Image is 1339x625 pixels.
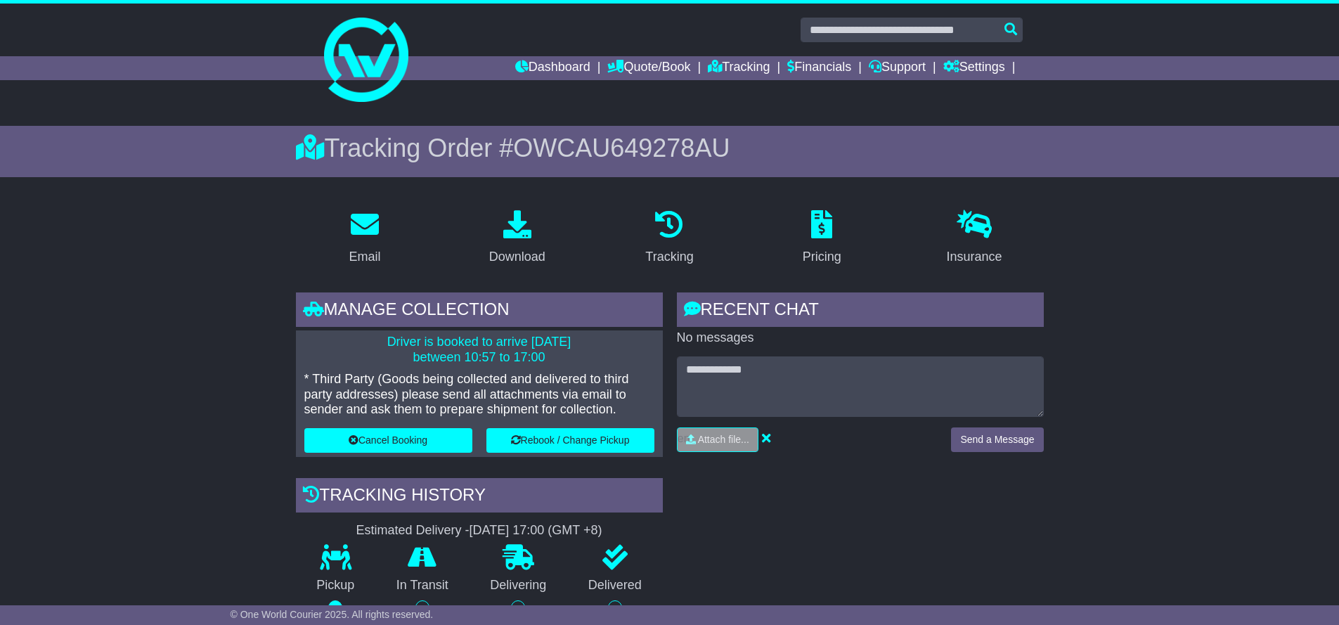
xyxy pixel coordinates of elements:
[803,247,841,266] div: Pricing
[480,205,555,271] a: Download
[607,56,690,80] a: Quote/Book
[567,578,663,593] p: Delivered
[489,247,545,266] div: Download
[636,205,702,271] a: Tracking
[349,247,380,266] div: Email
[304,372,654,418] p: * Third Party (Goods being collected and delivered to third party addresses) please send all atta...
[296,133,1044,163] div: Tracking Order #
[231,609,434,620] span: © One World Courier 2025. All rights reserved.
[677,330,1044,346] p: No messages
[296,578,376,593] p: Pickup
[947,247,1002,266] div: Insurance
[938,205,1011,271] a: Insurance
[296,478,663,516] div: Tracking history
[794,205,850,271] a: Pricing
[470,523,602,539] div: [DATE] 17:00 (GMT +8)
[513,134,730,162] span: OWCAU649278AU
[869,56,926,80] a: Support
[677,292,1044,330] div: RECENT CHAT
[645,247,693,266] div: Tracking
[787,56,851,80] a: Financials
[375,578,470,593] p: In Transit
[339,205,389,271] a: Email
[296,292,663,330] div: Manage collection
[304,335,654,365] p: Driver is booked to arrive [DATE] between 10:57 to 17:00
[296,523,663,539] div: Estimated Delivery -
[470,578,568,593] p: Delivering
[708,56,770,80] a: Tracking
[515,56,590,80] a: Dashboard
[951,427,1043,452] button: Send a Message
[943,56,1005,80] a: Settings
[304,428,472,453] button: Cancel Booking
[486,428,654,453] button: Rebook / Change Pickup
